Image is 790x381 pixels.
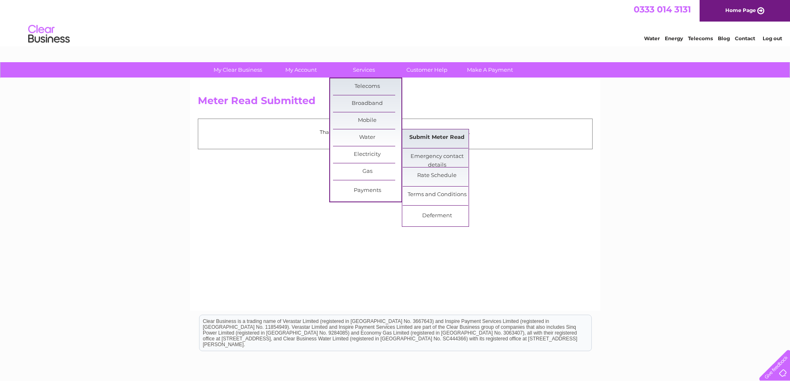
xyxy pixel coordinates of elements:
a: Deferment [403,208,471,224]
p: Thank you for your time, your meter read has been received. [202,128,588,136]
a: Submit Meter Read [403,129,471,146]
a: Terms and Conditions [403,187,471,203]
a: Energy [665,35,683,41]
a: Services [330,62,398,78]
a: Emergency contact details [403,148,471,165]
a: Blog [718,35,730,41]
a: 0333 014 3131 [634,4,691,15]
a: Rate Schedule [403,167,471,184]
a: Contact [735,35,755,41]
a: Payments [333,182,401,199]
a: Telecoms [688,35,713,41]
a: Water [333,129,401,146]
a: Make A Payment [456,62,524,78]
a: Telecoms [333,78,401,95]
img: logo.png [28,22,70,47]
a: My Clear Business [204,62,272,78]
a: Customer Help [393,62,461,78]
a: My Account [267,62,335,78]
div: Clear Business is a trading name of Verastar Limited (registered in [GEOGRAPHIC_DATA] No. 3667643... [199,5,591,40]
a: Gas [333,163,401,180]
a: Log out [763,35,782,41]
a: Electricity [333,146,401,163]
a: Broadband [333,95,401,112]
h2: Meter Read Submitted [198,95,593,111]
a: Mobile [333,112,401,129]
a: Water [644,35,660,41]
